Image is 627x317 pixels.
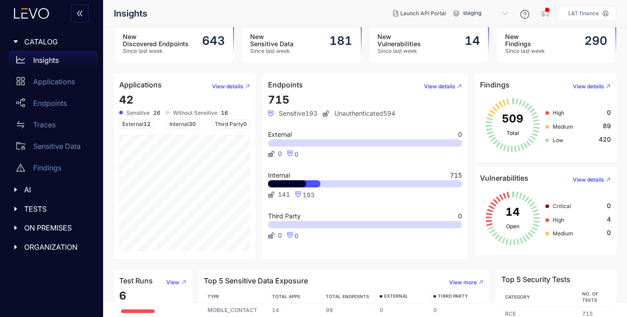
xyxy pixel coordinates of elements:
[417,79,462,94] button: View details
[153,110,160,116] b: 26
[480,174,528,182] h4: Vulnerabilities
[208,294,220,299] span: TYPE
[553,217,564,223] span: High
[76,10,83,18] span: double-left
[268,110,317,117] span: Sensitive 193
[378,33,421,48] h3: New Vulnerabilities
[268,93,290,106] span: 715
[16,120,25,129] span: swap
[5,180,98,199] div: AI
[450,172,462,178] span: 715
[119,119,154,129] span: External
[438,294,468,299] span: THIRD PARTY
[24,38,91,46] span: CATALOG
[278,191,290,198] span: 141
[13,244,19,250] span: caret-right
[202,34,225,48] h2: 643
[294,150,298,158] span: 0
[584,34,607,48] h2: 290
[250,33,294,48] h3: New Sensitive Data
[33,99,67,107] p: Endpoints
[303,191,315,199] span: 193
[160,275,186,290] button: View
[221,110,228,116] b: 16
[119,81,162,89] h4: Applications
[294,232,298,239] span: 0
[13,206,19,212] span: caret-right
[33,164,61,172] p: Findings
[212,83,243,90] span: View details
[566,79,611,94] button: View details
[123,33,189,48] h3: New Discovered Endpoints
[166,119,199,129] span: Internal
[573,83,604,90] span: View details
[326,294,369,299] span: TOTAL ENDPOINTS
[250,48,294,54] span: Since last week
[13,39,19,45] span: caret-right
[449,279,477,286] span: View more
[378,48,421,54] span: Since last week
[13,225,19,231] span: caret-right
[205,79,250,94] button: View details
[386,6,453,21] button: Launch API Portal
[553,203,571,209] span: Critical
[24,243,91,251] span: ORGANIZATION
[607,109,611,116] span: 0
[33,142,81,150] p: Sensitive Data
[5,32,98,51] div: CATALOG
[243,121,247,127] span: 0
[502,275,571,283] h4: Top 5 Security Tests
[268,81,303,89] h4: Endpoints
[114,9,147,19] span: Insights
[458,131,462,138] span: 0
[33,78,75,86] p: Applications
[603,122,611,130] span: 89
[24,224,91,232] span: ON PREMISES
[16,163,25,172] span: warning
[607,229,611,236] span: 0
[268,213,301,219] span: Third Party
[24,205,91,213] span: TESTS
[458,213,462,219] span: 0
[505,48,545,54] span: Since last week
[33,121,56,129] p: Traces
[278,150,282,157] span: 0
[553,137,563,143] span: Low
[553,109,564,116] span: High
[5,238,98,256] div: ORGANIZATION
[505,294,530,300] span: Category
[278,232,282,239] span: 0
[505,33,545,48] h3: New Findings
[424,83,455,90] span: View details
[13,187,19,193] span: caret-right
[143,121,151,127] span: 12
[553,230,573,237] span: Medium
[566,173,611,187] button: View details
[268,131,292,138] span: External
[9,94,98,116] a: Endpoints
[9,51,98,73] a: Insights
[442,275,484,290] button: View more
[323,110,395,117] span: Unauthenticated 594
[167,279,180,286] span: View
[9,73,98,94] a: Applications
[9,116,98,137] a: Traces
[24,186,91,194] span: AI
[607,216,611,223] span: 4
[599,136,611,143] span: 420
[582,291,598,303] span: No. of Tests
[5,200,98,218] div: TESTS
[173,110,217,116] span: Without Sensitive
[400,10,446,17] span: Launch API Portal
[71,4,89,22] button: double-left
[123,48,189,54] span: Since last week
[212,119,250,129] span: Third Party
[568,10,599,17] p: L&T finance
[384,294,408,299] span: EXTERNAL
[204,277,308,285] h4: Top 5 Sensitive Data Exposure
[119,93,134,106] span: 42
[272,294,300,299] span: TOTAL APPS
[330,34,353,48] h2: 181
[9,159,98,180] a: Findings
[463,6,510,21] span: staging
